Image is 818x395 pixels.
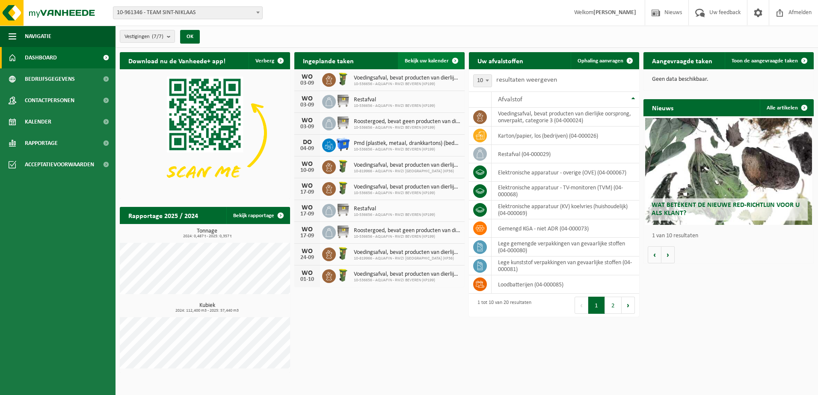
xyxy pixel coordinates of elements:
[249,52,289,69] button: Verberg
[492,275,639,294] td: loodbatterijen (04-000085)
[299,226,316,233] div: WO
[473,74,492,87] span: 10
[336,94,350,108] img: WB-1100-GAL-GY-01
[120,52,234,69] h2: Download nu de Vanheede+ app!
[336,159,350,174] img: WB-0060-HPE-GN-50
[354,97,435,103] span: Restafval
[25,26,51,47] span: Navigatie
[732,58,798,64] span: Toon de aangevraagde taken
[398,52,464,69] a: Bekijk uw kalender
[354,256,460,261] span: 10-819966 - AQUAFIN - RWZI [GEOGRAPHIC_DATA] (KP36)
[336,181,350,195] img: WB-0060-HPE-GN-50
[336,224,350,239] img: WB-1100-GAL-GY-01
[661,246,675,263] button: Volgende
[492,163,639,182] td: elektronische apparatuur - overige (OVE) (04-000067)
[120,30,175,43] button: Vestigingen(7/7)
[354,249,460,256] span: Voedingsafval, bevat producten van dierlijke oorsprong, onverpakt, categorie 3
[25,47,57,68] span: Dashboard
[25,68,75,90] span: Bedrijfsgegevens
[336,268,350,283] img: WB-0060-HPE-GN-50
[299,102,316,108] div: 03-09
[120,69,290,197] img: Download de VHEPlus App
[336,115,350,130] img: WB-1100-GAL-GY-01
[299,139,316,146] div: DO
[336,72,350,86] img: WB-0060-HPE-GN-50
[469,52,532,69] h2: Uw afvalstoffen
[354,212,435,218] span: 10-536656 - AQUAFIN - RWZI BEVEREN (KP199)
[124,309,290,313] span: 2024: 112,400 m3 - 2025: 57,440 m3
[571,52,638,69] a: Ophaling aanvragen
[474,75,492,87] span: 10
[336,137,350,152] img: WB-1100-HPE-BE-01
[354,103,435,109] span: 10-536656 - AQUAFIN - RWZI BEVEREN (KP199)
[336,246,350,261] img: WB-0060-HPE-GN-50
[578,58,623,64] span: Ophaling aanvragen
[725,52,813,69] a: Toon de aangevraagde taken
[354,184,460,191] span: Voedingsafval, bevat producten van dierlijke oorsprong, onverpakt, categorie 3
[152,34,163,39] count: (7/7)
[354,118,460,125] span: Roostergoed, bevat geen producten van dierlijke oorsprong
[180,30,200,44] button: OK
[405,58,449,64] span: Bekijk uw kalender
[498,96,522,103] span: Afvalstof
[354,140,460,147] span: Pmd (plastiek, metaal, drankkartons) (bedrijven)
[113,7,262,19] span: 10-961346 - TEAM SINT-NIKLAAS
[643,52,721,69] h2: Aangevraagde taken
[299,168,316,174] div: 10-09
[354,169,460,174] span: 10-819966 - AQUAFIN - RWZI [GEOGRAPHIC_DATA] (KP36)
[496,77,557,83] label: resultaten weergeven
[336,203,350,217] img: WB-1100-GAL-GY-01
[299,161,316,168] div: WO
[652,233,809,239] p: 1 van 10 resultaten
[354,227,460,234] span: Roostergoed, bevat geen producten van dierlijke oorsprong
[760,99,813,116] a: Alle artikelen
[299,255,316,261] div: 24-09
[299,211,316,217] div: 17-09
[299,270,316,277] div: WO
[25,111,51,133] span: Kalender
[25,133,58,154] span: Rapportage
[622,297,635,314] button: Next
[124,303,290,313] h3: Kubiek
[255,58,274,64] span: Verberg
[120,207,207,224] h2: Rapportage 2025 / 2024
[124,234,290,239] span: 2024: 0,487 t - 2025: 0,357 t
[25,90,74,111] span: Contactpersonen
[492,145,639,163] td: restafval (04-000029)
[492,127,639,145] td: karton/papier, los (bedrijven) (04-000026)
[124,228,290,239] h3: Tonnage
[299,74,316,80] div: WO
[354,147,460,152] span: 10-536656 - AQUAFIN - RWZI BEVEREN (KP199)
[299,146,316,152] div: 04-09
[492,182,639,200] td: elektronische apparatuur - TV-monitoren (TVM) (04-000068)
[652,77,805,83] p: Geen data beschikbaar.
[354,206,435,212] span: Restafval
[492,200,639,219] td: elektronische apparatuur (KV) koelvries (huishoudelijk) (04-000069)
[299,233,316,239] div: 17-09
[354,162,460,169] span: Voedingsafval, bevat producten van dierlijke oorsprong, onverpakt, categorie 3
[113,6,263,19] span: 10-961346 - TEAM SINT-NIKLAAS
[299,189,316,195] div: 17-09
[645,118,812,225] a: Wat betekent de nieuwe RED-richtlijn voor u als klant?
[354,75,460,82] span: Voedingsafval, bevat producten van dierlijke oorsprong, onverpakt, categorie 3
[492,219,639,238] td: gemengd KGA - niet ADR (04-000073)
[354,82,460,87] span: 10-536656 - AQUAFIN - RWZI BEVEREN (KP199)
[492,256,639,275] td: lege kunststof verpakkingen van gevaarlijke stoffen (04-000081)
[354,234,460,239] span: 10-536656 - AQUAFIN - RWZI BEVEREN (KP199)
[354,278,460,283] span: 10-536656 - AQUAFIN - RWZI BEVEREN (KP199)
[605,297,622,314] button: 2
[299,183,316,189] div: WO
[588,297,605,314] button: 1
[593,9,636,16] strong: [PERSON_NAME]
[299,117,316,124] div: WO
[25,154,94,175] span: Acceptatievoorwaarden
[492,238,639,256] td: lege gemengde verpakkingen van gevaarlijke stoffen (04-000080)
[492,108,639,127] td: voedingsafval, bevat producten van dierlijke oorsprong, onverpakt, categorie 3 (04-000024)
[299,204,316,211] div: WO
[294,52,362,69] h2: Ingeplande taken
[354,271,460,278] span: Voedingsafval, bevat producten van dierlijke oorsprong, onverpakt, categorie 3
[299,124,316,130] div: 03-09
[299,277,316,283] div: 01-10
[652,202,800,217] span: Wat betekent de nieuwe RED-richtlijn voor u als klant?
[473,296,531,315] div: 1 tot 10 van 20 resultaten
